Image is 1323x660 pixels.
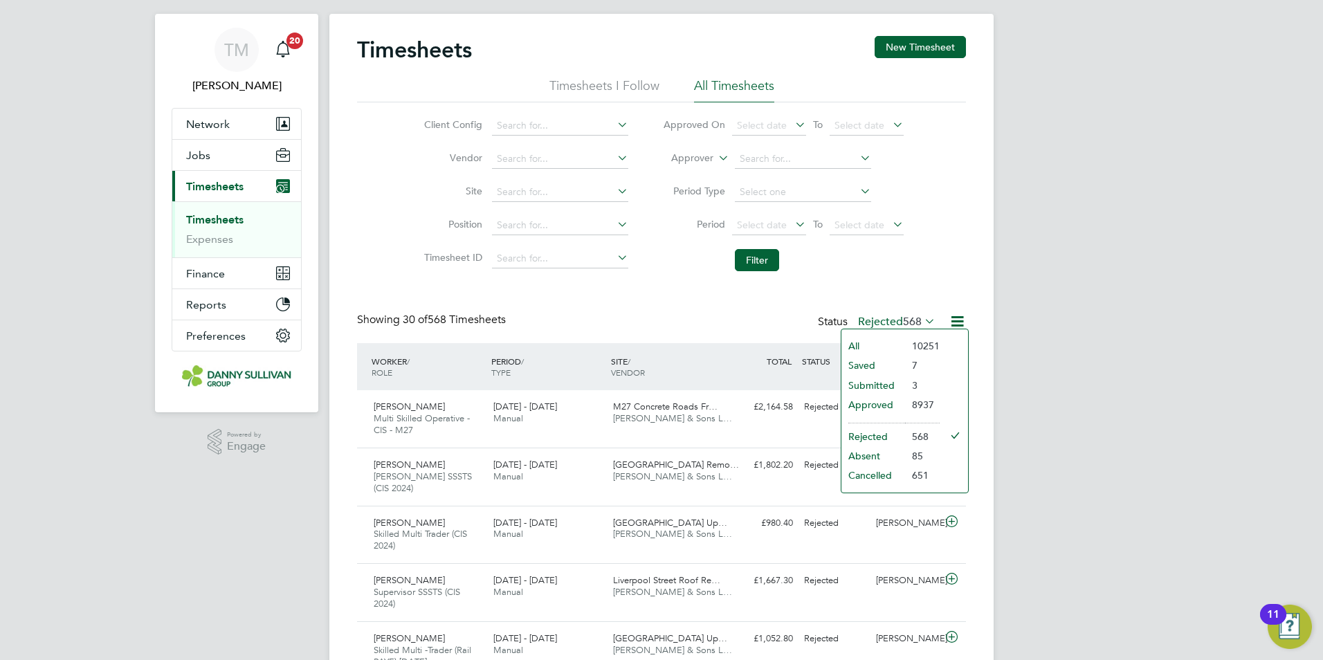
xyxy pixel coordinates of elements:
[521,356,524,367] span: /
[374,470,472,494] span: [PERSON_NAME] SSSTS (CIS 2024)
[368,349,488,385] div: WORKER
[841,427,905,446] li: Rejected
[767,356,792,367] span: TOTAL
[493,528,523,540] span: Manual
[809,215,827,233] span: To
[903,315,922,329] span: 568
[493,459,557,470] span: [DATE] - [DATE]
[799,512,870,535] div: Rejected
[172,109,301,139] button: Network
[735,149,871,169] input: Search for...
[1267,614,1279,632] div: 11
[737,219,787,231] span: Select date
[186,118,230,131] span: Network
[841,466,905,485] li: Cancelled
[491,367,511,378] span: TYPE
[727,454,799,477] div: £1,802.20
[799,569,870,592] div: Rejected
[663,118,725,131] label: Approved On
[841,376,905,395] li: Submitted
[172,171,301,201] button: Timesheets
[613,644,732,656] span: [PERSON_NAME] & Sons L…
[420,152,482,164] label: Vendor
[492,249,628,268] input: Search for...
[905,446,940,466] li: 85
[841,356,905,375] li: Saved
[799,349,870,374] div: STATUS
[186,329,246,342] span: Preferences
[172,140,301,170] button: Jobs
[374,412,470,436] span: Multi Skilled Operative - CIS - M27
[834,219,884,231] span: Select date
[613,459,739,470] span: [GEOGRAPHIC_DATA] Remo…
[420,118,482,131] label: Client Config
[1268,605,1312,649] button: Open Resource Center, 11 new notifications
[374,632,445,644] span: [PERSON_NAME]
[799,627,870,650] div: Rejected
[735,183,871,202] input: Select one
[403,313,428,327] span: 30 of
[357,36,472,64] h2: Timesheets
[870,569,942,592] div: [PERSON_NAME]
[186,298,226,311] span: Reports
[186,149,210,162] span: Jobs
[613,401,718,412] span: M27 Concrete Roads Fr…
[172,289,301,320] button: Reports
[611,367,645,378] span: VENDOR
[374,528,467,551] span: Skilled Multi Trader (CIS 2024)
[905,466,940,485] li: 651
[186,232,233,246] a: Expenses
[492,183,628,202] input: Search for...
[737,119,787,131] span: Select date
[492,216,628,235] input: Search for...
[727,569,799,592] div: £1,667.30
[493,632,557,644] span: [DATE] - [DATE]
[905,356,940,375] li: 7
[374,459,445,470] span: [PERSON_NAME]
[613,528,732,540] span: [PERSON_NAME] & Sons L…
[172,258,301,288] button: Finance
[613,412,732,424] span: [PERSON_NAME] & Sons L…
[841,395,905,414] li: Approved
[493,517,557,529] span: [DATE] - [DATE]
[403,313,506,327] span: 568 Timesheets
[493,574,557,586] span: [DATE] - [DATE]
[420,185,482,197] label: Site
[905,395,940,414] li: 8937
[613,470,732,482] span: [PERSON_NAME] & Sons L…
[870,512,942,535] div: [PERSON_NAME]
[628,356,630,367] span: /
[608,349,727,385] div: SITE
[663,218,725,230] label: Period
[493,470,523,482] span: Manual
[420,251,482,264] label: Timesheet ID
[735,249,779,271] button: Filter
[841,336,905,356] li: All
[357,313,509,327] div: Showing
[905,376,940,395] li: 3
[286,33,303,49] span: 20
[372,367,392,378] span: ROLE
[870,627,942,650] div: [PERSON_NAME]
[799,396,870,419] div: Rejected
[155,14,318,412] nav: Main navigation
[799,454,870,477] div: Rejected
[727,627,799,650] div: £1,052.80
[663,185,725,197] label: Period Type
[905,336,940,356] li: 10251
[227,441,266,452] span: Engage
[694,77,774,102] li: All Timesheets
[492,116,628,136] input: Search for...
[186,180,244,193] span: Timesheets
[727,396,799,419] div: £2,164.58
[809,116,827,134] span: To
[613,632,727,644] span: [GEOGRAPHIC_DATA] Up…
[172,201,301,257] div: Timesheets
[549,77,659,102] li: Timesheets I Follow
[488,349,608,385] div: PERIOD
[374,574,445,586] span: [PERSON_NAME]
[374,517,445,529] span: [PERSON_NAME]
[613,586,732,598] span: [PERSON_NAME] & Sons L…
[875,36,966,58] button: New Timesheet
[493,412,523,424] span: Manual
